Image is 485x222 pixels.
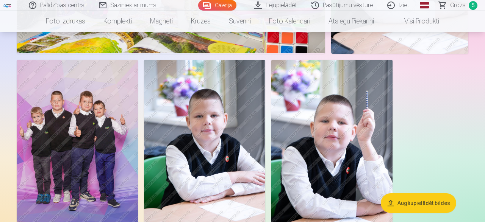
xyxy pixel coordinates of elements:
[260,11,319,32] a: Foto kalendāri
[3,3,11,8] img: /fa1
[469,1,477,10] span: 5
[319,11,383,32] a: Atslēgu piekariņi
[182,11,220,32] a: Krūzes
[94,11,141,32] a: Komplekti
[220,11,260,32] a: Suvenīri
[381,193,456,213] button: Augšupielādēt bildes
[450,1,466,10] span: Grozs
[37,11,94,32] a: Foto izdrukas
[141,11,182,32] a: Magnēti
[383,11,448,32] a: Visi produkti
